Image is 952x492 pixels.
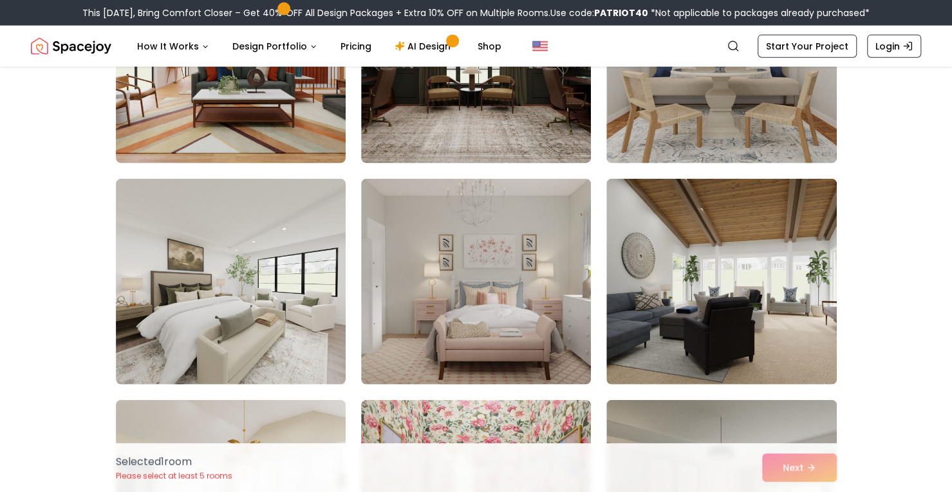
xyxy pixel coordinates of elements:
[648,6,870,19] span: *Not applicable to packages already purchased*
[361,179,591,385] img: Room room-26
[867,35,921,58] a: Login
[467,33,512,59] a: Shop
[330,33,382,59] a: Pricing
[384,33,465,59] a: AI Design
[532,39,548,54] img: United States
[31,33,111,59] img: Spacejoy Logo
[116,454,232,469] p: Selected 1 room
[222,33,328,59] button: Design Portfolio
[31,33,111,59] a: Spacejoy
[594,6,648,19] b: PATRIOT40
[82,6,870,19] div: This [DATE], Bring Comfort Closer – Get 40% OFF All Design Packages + Extra 10% OFF on Multiple R...
[31,26,921,67] nav: Global
[127,33,219,59] button: How It Works
[127,33,512,59] nav: Main
[758,35,857,58] a: Start Your Project
[116,179,346,385] img: Room room-25
[116,471,232,481] p: Please select at least 5 rooms
[606,179,836,385] img: Room room-27
[550,6,648,19] span: Use code:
